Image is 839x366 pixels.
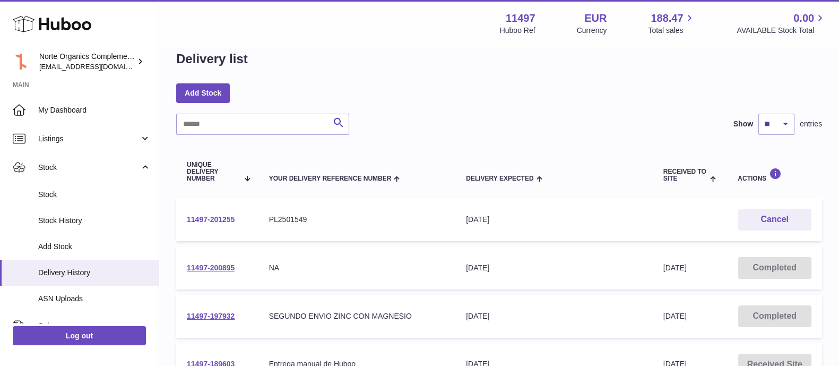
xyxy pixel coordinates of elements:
[663,168,707,182] span: Received to Site
[13,326,146,345] a: Log out
[38,163,140,173] span: Stock
[506,11,535,25] strong: 11497
[38,216,151,226] span: Stock History
[466,263,642,273] div: [DATE]
[39,52,135,72] div: Norte Organics Complementos Alimenticios S.L.
[577,25,607,36] div: Currency
[648,25,695,36] span: Total sales
[269,263,445,273] div: NA
[648,11,695,36] a: 188.47 Total sales
[13,54,29,70] img: internalAdmin-11497@internal.huboo.com
[39,62,156,71] span: [EMAIL_ADDRESS][DOMAIN_NAME]
[651,11,683,25] span: 188.47
[269,175,392,182] span: Your Delivery Reference Number
[737,25,826,36] span: AVAILABLE Stock Total
[269,311,445,321] div: SEGUNDO ENVIO ZINC CON MAGNESIO
[466,311,642,321] div: [DATE]
[38,105,151,115] span: My Dashboard
[269,215,445,225] div: PL2501549
[500,25,535,36] div: Huboo Ref
[176,83,230,103] a: Add Stock
[733,119,753,129] label: Show
[793,11,814,25] span: 0.00
[176,50,248,67] h1: Delivery list
[663,263,687,272] span: [DATE]
[663,312,687,320] span: [DATE]
[737,11,826,36] a: 0.00 AVAILABLE Stock Total
[584,11,607,25] strong: EUR
[38,190,151,200] span: Stock
[466,175,533,182] span: Delivery Expected
[800,119,822,129] span: entries
[38,294,151,304] span: ASN Uploads
[38,134,140,144] span: Listings
[38,321,140,331] span: Sales
[738,168,811,182] div: Actions
[738,209,811,231] button: Cancel
[187,312,235,320] a: 11497-197932
[38,242,151,252] span: Add Stock
[187,161,238,183] span: Unique Delivery Number
[466,215,642,225] div: [DATE]
[187,215,235,224] a: 11497-201255
[38,268,151,278] span: Delivery History
[187,263,235,272] a: 11497-200895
